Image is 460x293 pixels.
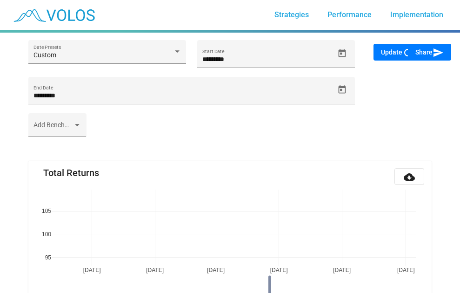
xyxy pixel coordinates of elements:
span: Share [415,48,444,56]
button: Open calendar [334,82,350,98]
span: Custom [33,51,56,59]
span: Strategies [274,10,309,19]
mat-card-title: Total Returns [43,168,99,177]
span: Update [381,48,413,56]
a: Strategies [267,7,316,23]
button: Open calendar [334,45,350,61]
span: Implementation [390,10,443,19]
button: Update [373,44,421,61]
mat-icon: cloud_download [404,171,415,183]
img: blue_transparent.png [7,3,100,27]
mat-icon: send [433,47,444,58]
a: Performance [320,7,379,23]
span: Performance [327,10,372,19]
button: Share [408,44,451,61]
a: Implementation [383,7,451,23]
